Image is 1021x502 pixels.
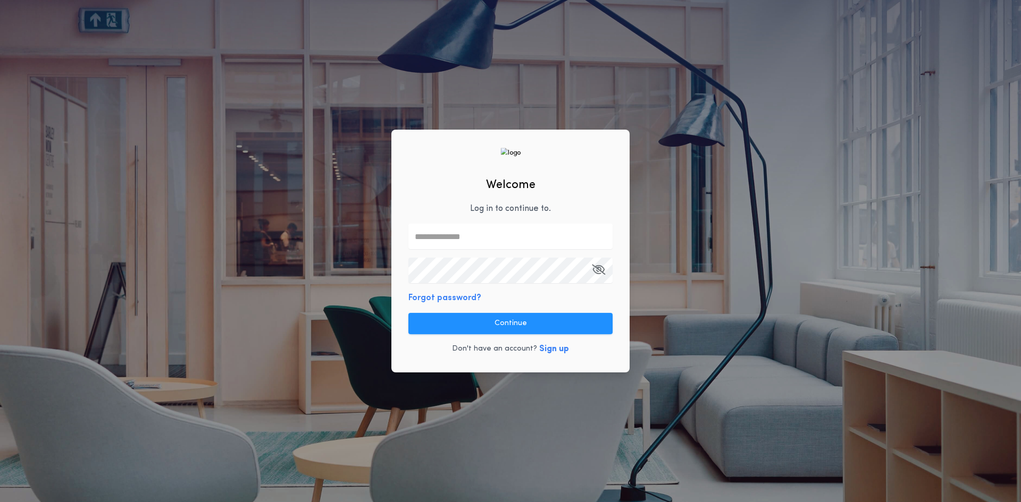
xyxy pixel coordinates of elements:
[470,202,551,215] p: Log in to continue to .
[408,292,481,304] button: Forgot password?
[408,313,613,334] button: Continue
[486,176,535,194] h2: Welcome
[452,344,537,354] p: Don't have an account?
[500,148,521,158] img: logo
[539,343,569,355] button: Sign up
